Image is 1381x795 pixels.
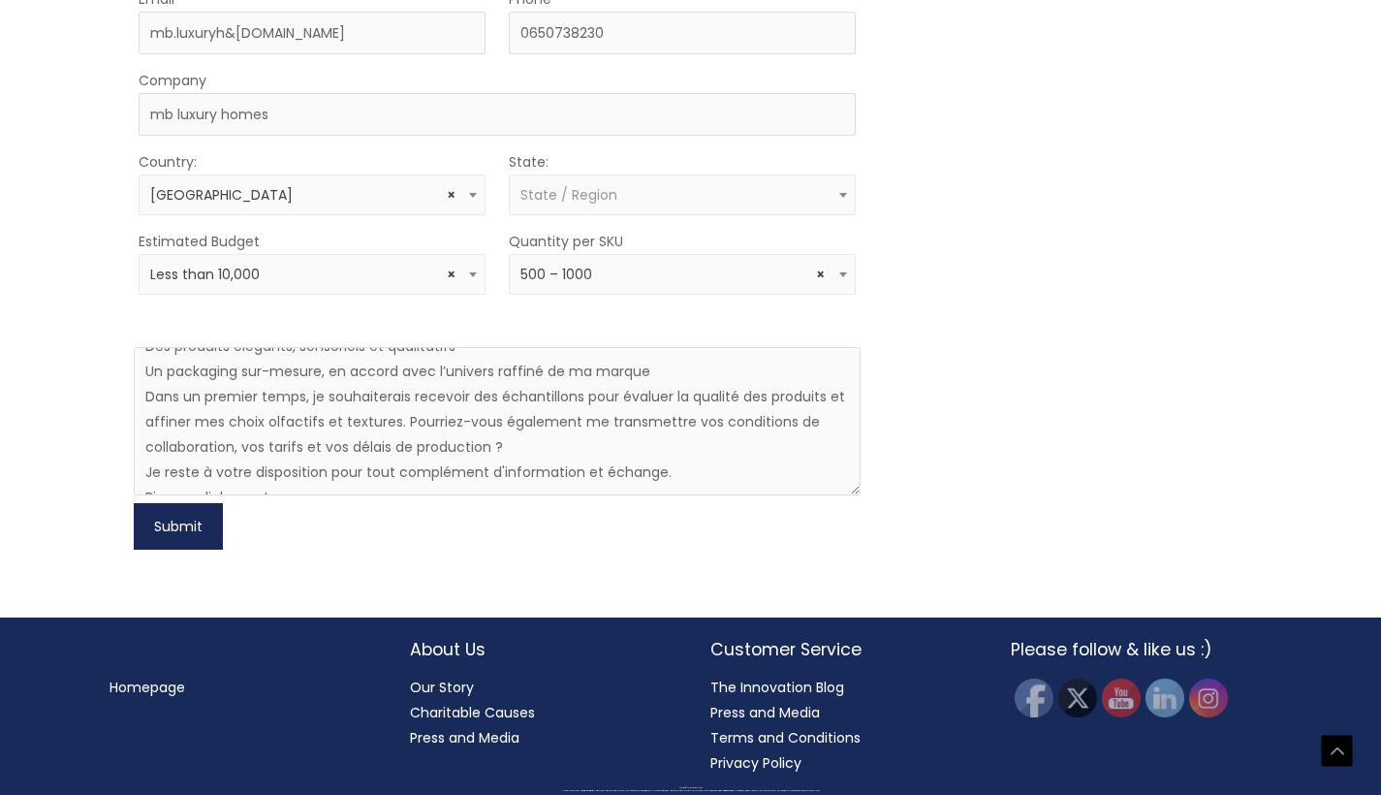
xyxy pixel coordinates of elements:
span: France [139,175,486,215]
a: Homepage [110,678,185,697]
input: Enter Your Phone Number [509,12,856,54]
label: Quantity per SKU [509,229,623,254]
label: State: [509,149,549,175]
span: Remove all items [447,186,455,205]
h2: Customer Service [710,637,972,662]
span: Less than 10,000 [139,254,486,295]
span: 500 – 1000 [509,254,856,295]
span: State / Region [520,185,617,205]
h2: About Us [410,637,672,662]
span: Remove all items [816,266,825,284]
a: The Innovation Blog [710,678,844,697]
div: Copyright © 2025 [34,787,1347,789]
a: Press and Media [710,703,820,722]
input: Enter Your Email [139,12,486,54]
nav: Menu [110,675,371,700]
span: Less than 10,000 [150,266,475,284]
a: Our Story [410,678,474,697]
a: Terms and Conditions [710,728,861,747]
img: Facebook [1015,679,1053,717]
button: Submit [134,503,223,550]
nav: Customer Service [710,675,972,776]
input: Company Name [139,93,856,136]
span: Remove all items [447,266,455,284]
label: Country: [139,149,197,175]
span: France [150,186,475,205]
a: Privacy Policy [710,753,801,773]
a: Charitable Causes [410,703,535,722]
div: All material on this Website, including design, text, images, logos and sounds, are owned by Cosm... [34,790,1347,792]
label: Estimated Budget [139,229,260,254]
a: Press and Media [410,728,519,747]
span: Cosmetic Solutions [690,787,703,788]
nav: About Us [410,675,672,750]
span: 500 – 1000 [520,266,845,284]
label: Company [139,68,206,93]
img: Twitter [1058,679,1097,717]
h2: Please follow & like us :) [1011,637,1272,662]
